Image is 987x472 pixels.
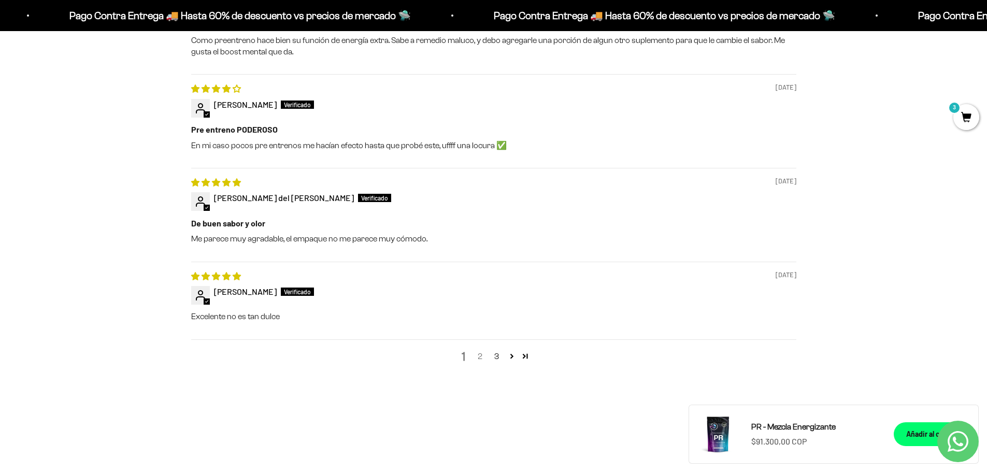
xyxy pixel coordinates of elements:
[906,428,957,440] div: Añadir al carrito
[191,140,796,151] p: En mi caso pocos pre entrenos me hacían efecto hasta que probé este, uffff una locura ✅
[66,7,407,24] p: Pago Contra Entrega 🚚 Hasta 60% de descuento vs precios de mercado 🛸
[505,349,519,363] a: Page 2
[214,193,354,203] span: [PERSON_NAME] del [PERSON_NAME]
[776,177,796,186] span: [DATE]
[191,83,241,93] span: 4 star review
[472,350,489,363] a: Page 2
[948,102,961,114] mark: 3
[776,83,796,92] span: [DATE]
[214,287,277,296] span: [PERSON_NAME]
[191,311,796,322] p: Excelente no es tan dulce
[751,435,807,448] sale-price: $91.300,00 COP
[751,420,881,434] a: PR - Mezcla Energizante
[490,7,832,24] p: Pago Contra Entrega 🚚 Hasta 60% de descuento vs precios de mercado 🛸
[191,35,796,58] p: Como preentreno hace bien su función de energía extra. Sabe a remedio maluco, y debo agregarle un...
[214,99,277,109] span: [PERSON_NAME]
[191,177,241,187] span: 5 star review
[191,124,796,135] b: Pre entreno PODEROSO
[519,349,532,363] a: Page 5
[191,218,796,229] b: De buen sabor y olor
[697,413,739,455] img: PR - Mezcla Energizante
[489,350,505,363] a: Page 3
[894,422,970,446] button: Añadir al carrito
[776,270,796,280] span: [DATE]
[191,271,241,281] span: 5 star review
[191,233,796,245] p: Me parece muy agradable, el empaque no me parece muy cómodo.
[953,112,979,124] a: 3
